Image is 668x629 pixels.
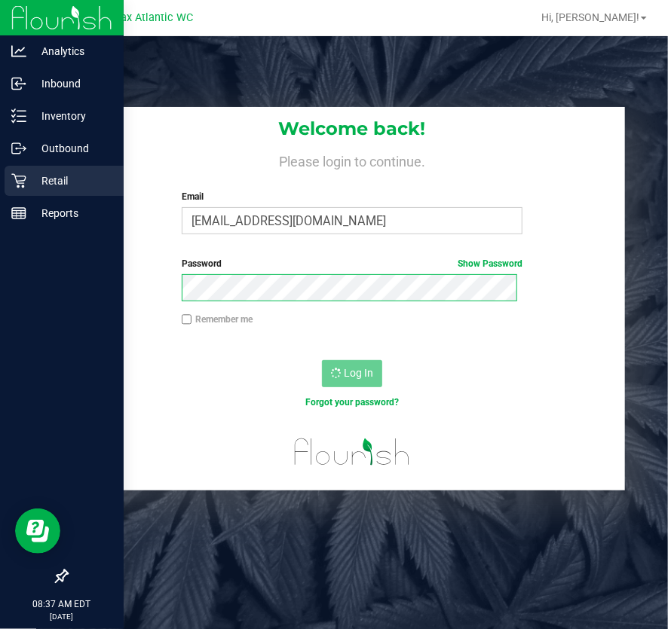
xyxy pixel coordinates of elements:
inline-svg: Outbound [11,141,26,156]
iframe: Resource center [15,508,60,554]
span: Hi, [PERSON_NAME]! [541,11,639,23]
p: Retail [26,172,117,190]
inline-svg: Reports [11,206,26,221]
inline-svg: Inbound [11,76,26,91]
span: Password [182,258,222,269]
button: Log In [322,360,382,387]
p: Outbound [26,139,117,157]
p: Reports [26,204,117,222]
label: Email [182,190,522,203]
p: Inbound [26,75,117,93]
p: Analytics [26,42,117,60]
a: Forgot your password? [305,397,399,408]
inline-svg: Analytics [11,44,26,59]
span: Jax Atlantic WC [115,11,193,24]
h4: Please login to continue. [79,151,624,169]
h1: Welcome back! [79,119,624,139]
p: 08:37 AM EDT [7,597,117,611]
img: flourish_logo.svg [284,425,421,479]
input: Remember me [182,314,192,325]
a: Show Password [458,258,522,269]
p: [DATE] [7,611,117,622]
label: Remember me [182,313,253,326]
p: Inventory [26,107,117,125]
span: Log In [344,367,373,379]
inline-svg: Retail [11,173,26,188]
inline-svg: Inventory [11,108,26,124]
